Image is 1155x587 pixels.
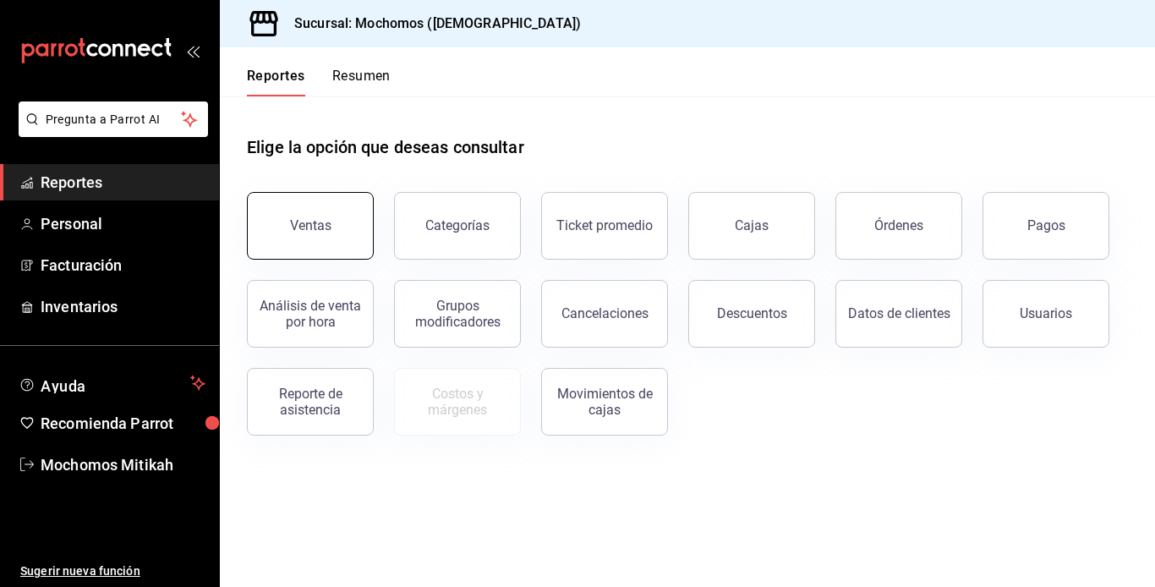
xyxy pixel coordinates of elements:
a: Cajas [688,192,815,260]
button: Datos de clientes [835,280,962,348]
span: Sugerir nueva función [20,562,205,580]
div: Grupos modificadores [405,298,510,330]
button: Análisis de venta por hora [247,280,374,348]
div: Categorías [425,217,490,233]
span: Reportes [41,171,205,194]
div: Reporte de asistencia [258,386,363,418]
div: Cajas [735,216,769,236]
div: Costos y márgenes [405,386,510,418]
span: Mochomos Mitikah [41,453,205,476]
button: Categorías [394,192,521,260]
button: Pregunta a Parrot AI [19,101,208,137]
span: Facturación [41,254,205,277]
span: Pregunta a Parrot AI [46,111,182,129]
div: Ticket promedio [556,217,653,233]
button: Resumen [332,68,391,96]
div: Usuarios [1020,305,1072,321]
span: Inventarios [41,295,205,318]
button: Usuarios [983,280,1109,348]
div: Pagos [1027,217,1065,233]
span: Personal [41,212,205,235]
div: Cancelaciones [561,305,649,321]
button: Órdenes [835,192,962,260]
button: Pagos [983,192,1109,260]
a: Pregunta a Parrot AI [12,123,208,140]
div: Análisis de venta por hora [258,298,363,330]
button: Reporte de asistencia [247,368,374,436]
button: Movimientos de cajas [541,368,668,436]
div: Movimientos de cajas [552,386,657,418]
h3: Sucursal: Mochomos ([DEMOGRAPHIC_DATA]) [281,14,581,34]
button: Ticket promedio [541,192,668,260]
h1: Elige la opción que deseas consultar [247,134,524,160]
div: Órdenes [874,217,923,233]
div: Datos de clientes [848,305,950,321]
button: Contrata inventarios para ver este reporte [394,368,521,436]
div: Descuentos [717,305,787,321]
button: Ventas [247,192,374,260]
button: Grupos modificadores [394,280,521,348]
span: Recomienda Parrot [41,412,205,435]
button: Reportes [247,68,305,96]
div: navigation tabs [247,68,391,96]
button: open_drawer_menu [186,44,200,58]
button: Descuentos [688,280,815,348]
button: Cancelaciones [541,280,668,348]
span: Ayuda [41,373,183,393]
div: Ventas [290,217,331,233]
